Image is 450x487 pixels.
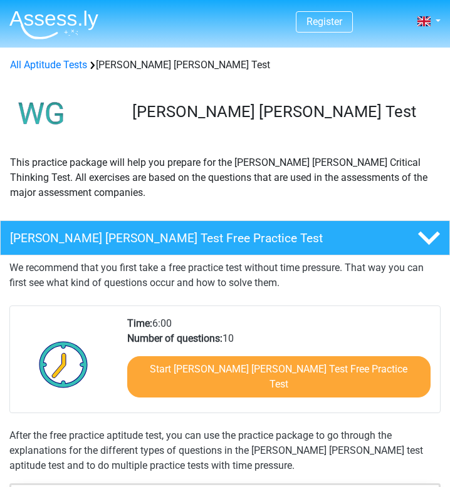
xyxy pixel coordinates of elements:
div: 6:00 10 [118,316,441,413]
img: Clock [32,333,95,396]
img: Assessly [9,10,98,39]
div: After the free practice aptitude test, you can use the practice package to go through the explana... [9,428,441,473]
a: Start [PERSON_NAME] [PERSON_NAME] Test Free Practice Test [127,356,431,397]
a: All Aptitude Tests [10,59,87,71]
h3: [PERSON_NAME] [PERSON_NAME] Test [132,102,431,121]
a: [PERSON_NAME] [PERSON_NAME] Test Free Practice Test [9,220,441,255]
p: This practice package will help you prepare for the [PERSON_NAME] [PERSON_NAME] Critical Thinking... [10,155,440,200]
b: Number of questions: [127,332,222,344]
img: watson glaser test [10,83,73,145]
p: We recommend that you first take a free practice test without time pressure. That way you can fir... [9,260,441,290]
a: Register [306,16,342,28]
b: Time: [127,317,152,329]
div: [PERSON_NAME] [PERSON_NAME] Test [5,58,445,73]
h4: [PERSON_NAME] [PERSON_NAME] Test Free Practice Test [10,231,365,245]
